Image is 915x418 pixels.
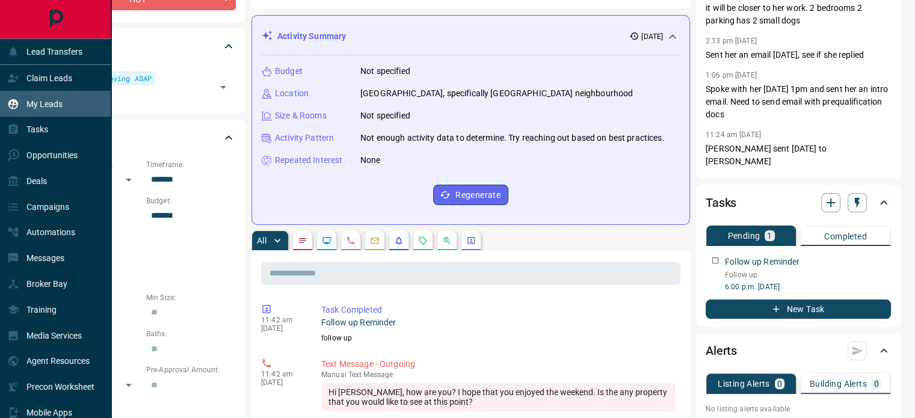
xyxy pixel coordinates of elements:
[767,232,772,240] p: 1
[360,87,633,100] p: [GEOGRAPHIC_DATA], specifically [GEOGRAPHIC_DATA] neighbourhood
[146,292,236,303] p: Min Size:
[146,159,236,170] p: Timeframe:
[321,304,676,316] p: Task Completed
[261,316,303,324] p: 11:42 am
[275,109,327,122] p: Size & Rooms
[262,25,680,48] div: Activity Summary[DATE]
[824,232,867,241] p: Completed
[275,154,342,167] p: Repeated Interest
[146,195,236,206] p: Budget:
[51,232,236,243] p: Areas Searched:
[215,79,232,96] button: Open
[360,132,665,144] p: Not enough activity data to determine. Try reaching out based on best practices.
[641,31,663,42] p: [DATE]
[466,236,476,245] svg: Agent Actions
[51,123,236,152] div: Criteria
[321,370,347,379] span: manual
[321,316,676,329] p: Follow up Reminder
[277,30,346,43] p: Activity Summary
[298,236,307,245] svg: Notes
[442,236,452,245] svg: Opportunities
[706,37,757,45] p: 2:13 pm [DATE]
[706,341,737,360] h2: Alerts
[146,364,236,375] p: Pre-Approval Amount:
[706,83,891,121] p: Spoke with her [DATE] 1pm and sent her an intro email. Need to send email with prequalification docs
[360,65,410,78] p: Not specified
[275,87,309,100] p: Location
[261,324,303,333] p: [DATE]
[257,236,266,245] p: All
[706,71,757,79] p: 1:06 pm [DATE]
[360,154,381,167] p: None
[51,401,236,411] p: Credit Score:
[51,256,236,267] p: Motivation:
[394,236,404,245] svg: Listing Alerts
[51,32,236,61] div: Tags
[418,236,428,245] svg: Requests
[727,232,760,240] p: Pending
[105,72,152,84] span: Moving ASAP
[725,256,799,268] p: Follow up Reminder
[706,300,891,319] button: New Task
[322,236,331,245] svg: Lead Browsing Activity
[321,358,676,370] p: Text Message - Outgoing
[275,65,303,78] p: Budget
[706,131,761,139] p: 11:24 am [DATE]
[706,143,891,168] p: [PERSON_NAME] sent [DATE] to [PERSON_NAME]
[346,236,356,245] svg: Calls
[360,109,410,122] p: Not specified
[706,49,891,61] p: Sent her an email [DATE], see if she replied
[321,333,676,343] p: follow up
[370,236,380,245] svg: Emails
[321,370,676,379] p: Text Message
[706,193,736,212] h2: Tasks
[261,378,303,387] p: [DATE]
[706,336,891,365] div: Alerts
[706,404,891,414] p: No listing alerts available
[321,383,676,411] div: Hi [PERSON_NAME], how are you? I hope that you enjoyed the weekend. Is the any property that you ...
[725,269,891,280] p: Follow up
[275,132,334,144] p: Activity Pattern
[725,281,891,292] p: 6:00 p.m. [DATE]
[706,188,891,217] div: Tasks
[146,328,236,339] p: Baths:
[261,370,303,378] p: 11:42 am
[433,185,508,205] button: Regenerate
